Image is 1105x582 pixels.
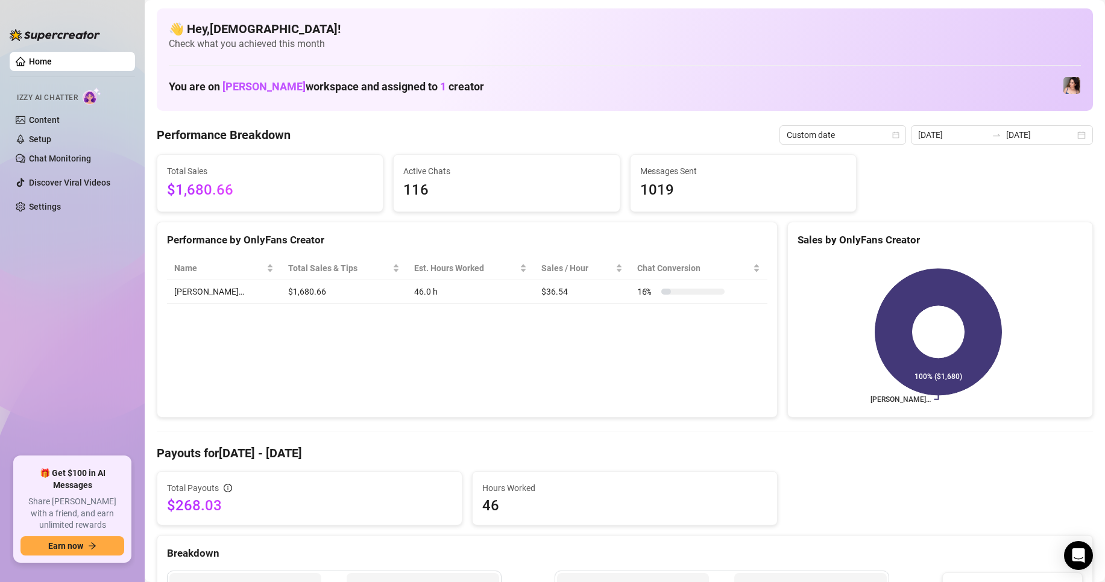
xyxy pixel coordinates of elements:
span: 46 [482,496,767,515]
th: Name [167,257,281,280]
a: Settings [29,202,61,211]
div: Est. Hours Worked [414,261,517,275]
span: 16 % [637,285,656,298]
span: to [992,130,1001,140]
span: 1019 [640,179,846,202]
h1: You are on workspace and assigned to creator [169,80,484,93]
button: Earn nowarrow-right [20,536,124,555]
img: Lauren [1063,77,1080,94]
th: Total Sales & Tips [281,257,407,280]
span: Total Sales & Tips [288,261,390,275]
h4: 👋 Hey, [DEMOGRAPHIC_DATA] ! [169,20,1081,37]
a: Content [29,115,60,125]
span: $268.03 [167,496,452,515]
td: $36.54 [534,280,630,304]
h4: Performance Breakdown [157,127,291,143]
a: Setup [29,134,51,144]
span: [PERSON_NAME] [222,80,306,93]
span: Earn now [48,541,83,551]
td: 46.0 h [407,280,534,304]
span: Total Payouts [167,481,219,495]
span: Check what you achieved this month [169,37,1081,51]
span: Active Chats [403,164,609,178]
span: 🎁 Get $100 in AI Messages [20,468,124,491]
div: Performance by OnlyFans Creator [167,232,767,248]
h4: Payouts for [DATE] - [DATE] [157,445,1093,462]
span: 116 [403,179,609,202]
span: Total Sales [167,164,373,178]
span: Sales / Hour [541,261,613,275]
a: Chat Monitoring [29,154,91,163]
span: Messages Sent [640,164,846,178]
span: info-circle [224,484,232,492]
span: arrow-right [88,542,96,550]
th: Sales / Hour [534,257,630,280]
th: Chat Conversion [630,257,767,280]
span: Chat Conversion [637,261,751,275]
td: [PERSON_NAME]… [167,280,281,304]
div: Open Intercom Messenger [1064,541,1093,570]
span: $1,680.66 [167,179,373,202]
a: Home [29,57,52,66]
span: swap-right [992,130,1001,140]
img: logo-BBDzfeDw.svg [10,29,100,41]
span: calendar [892,131,899,139]
span: Hours Worked [482,481,767,495]
input: End date [1006,128,1075,142]
div: Sales by OnlyFans Creator [798,232,1083,248]
div: Breakdown [167,545,1083,562]
td: $1,680.66 [281,280,407,304]
text: [PERSON_NAME]… [870,395,931,404]
a: Discover Viral Videos [29,178,110,187]
span: Name [174,261,264,275]
span: Custom date [787,126,899,144]
img: AI Chatter [83,87,101,105]
input: Start date [918,128,987,142]
span: 1 [440,80,446,93]
span: Share [PERSON_NAME] with a friend, and earn unlimited rewards [20,496,124,531]
span: Izzy AI Chatter [17,92,78,104]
